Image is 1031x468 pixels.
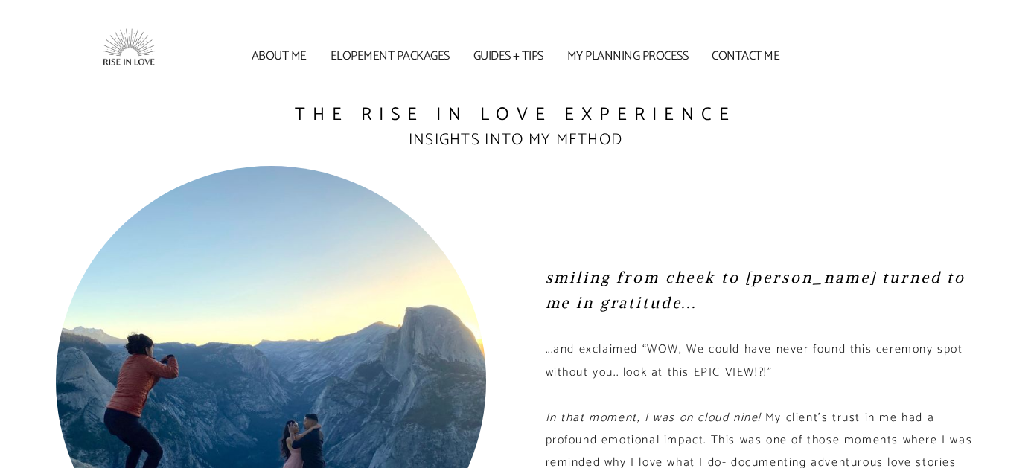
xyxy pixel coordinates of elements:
a: My Planning Process [559,52,697,61]
em: In that moment, I was on cloud nine! [546,408,762,428]
a: About me [243,52,314,61]
a: Guides + tips [465,52,552,61]
em: Smiling from cheek to [PERSON_NAME] turned to me in gratitude... [546,269,971,312]
img: Rise in Love Photography [56,7,205,97]
p: ...and exclaimed “WOW, We could have never found this ceremony spot without you.. look at this EP... [546,339,976,384]
h1: The Rise In Love Experience [213,105,818,125]
a: Contact me [703,52,788,61]
a: Elopement packages [322,52,458,61]
h5: insights into my method [213,125,818,156]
